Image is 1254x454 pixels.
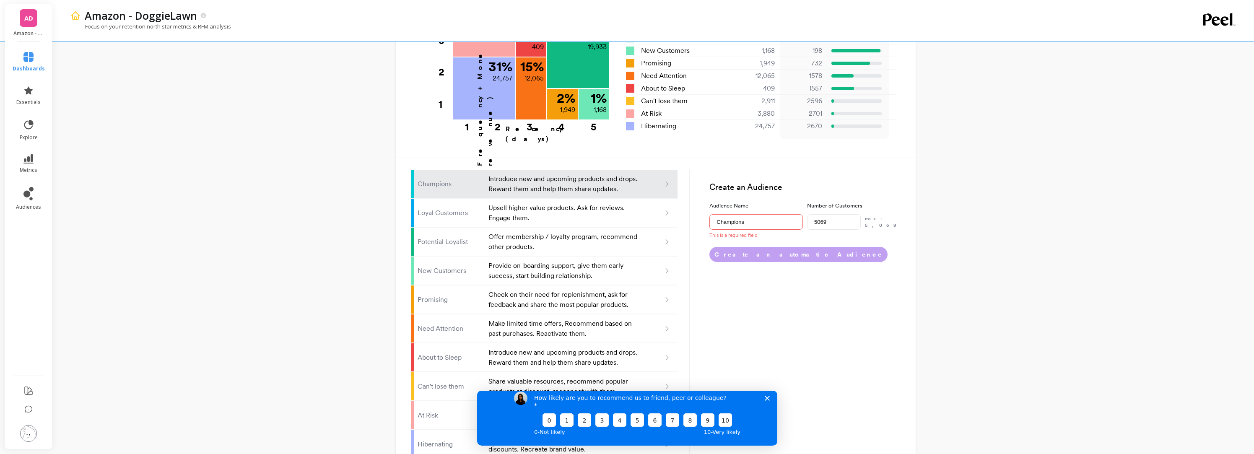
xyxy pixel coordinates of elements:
p: This is a required field [709,232,802,239]
p: 25 % [581,29,607,42]
p: Make limited time offers, Recommend based on past purchases. Reactivate them. [488,319,639,339]
p: 2596 [785,96,822,106]
p: About to Sleep [418,353,483,363]
p: max: 5,069 [865,215,901,229]
p: 732 [785,58,822,68]
p: 1 % [591,91,607,105]
label: Number of Customers [807,202,900,210]
div: 4 [545,120,578,129]
span: At Risk [641,109,662,119]
p: 1,168 [594,105,607,115]
div: 3 [514,120,545,129]
p: 15 % [520,60,544,73]
p: 2670 [785,121,822,131]
p: 12,065 [524,73,544,83]
p: Amazon - DoggieLawn [85,8,197,23]
span: Hibernating [641,121,676,131]
p: Need Attention [418,324,483,334]
span: Need Attention [641,71,687,81]
span: Can't lose them [641,96,688,106]
span: essentials [16,99,41,106]
p: Loyal Customers [418,208,483,218]
div: 12,065 [725,71,785,81]
img: profile picture [20,425,37,442]
span: audiences [16,204,41,210]
p: Champions [418,179,483,189]
p: Amazon - DoggieLawn [13,30,44,37]
p: Potential Loyalist [418,237,483,247]
div: 2 [439,57,452,88]
label: Audience Name [709,202,802,210]
div: 3,880 [725,109,785,119]
p: Check on their need for replenishment, ask for feedback and share the most popular products. [488,290,639,310]
p: Focus on your retention north star metrics & RFM analysis [70,23,231,30]
p: Introduce new and upcoming products and drops. Reward them and help them share updates. [488,348,639,368]
div: 2 [482,120,514,129]
p: Upsell higher value products. Ask for reviews. Engage them. [488,203,639,223]
iframe: Survey by Kateryna from Peel [477,391,777,446]
p: At Risk [418,410,483,420]
p: Introduce new and upcoming products and drops. Reward them and help them share updates. [488,174,639,194]
span: Promising [641,58,671,68]
div: 1,168 [725,46,785,56]
div: 24,757 [725,121,785,131]
p: 1 % [528,29,544,42]
p: 31 % [488,60,512,73]
span: metrics [20,167,37,174]
p: Provide on-boarding support, give them early success, start building relationship. [488,261,639,281]
p: 198 [785,46,822,56]
div: 1 [449,120,484,129]
div: 1,949 [725,58,785,68]
div: 5 [578,120,609,129]
p: Hibernating [418,439,483,449]
div: 409 [725,83,785,93]
p: 1557 [785,83,822,93]
span: AD [24,13,33,23]
input: e.g. Black friday [709,214,802,230]
span: About to Sleep [641,83,685,93]
button: Create an automatic Audience [709,247,888,262]
span: explore [20,134,38,141]
p: New Customers [418,266,483,276]
p: 2 % [557,91,575,105]
h3: Create an Audience [709,182,900,194]
span: dashboards [13,65,45,72]
p: Promising [418,295,483,305]
p: 2701 [785,109,822,119]
img: header icon [70,10,80,21]
p: Can't lose them [418,381,483,392]
p: Share valuable resources, recommend popular products at discount, reconnect with them. [488,376,639,397]
p: 1,949 [560,105,575,115]
p: Offer membership / loyalty program, recommend other products. [488,232,639,252]
input: e.g. 500 [807,214,860,230]
span: New Customers [641,46,690,56]
div: 2,911 [725,96,785,106]
div: 1 [439,88,452,120]
p: Recency (days) [506,124,609,144]
p: 19,933 [588,42,607,52]
p: 409 [532,42,544,52]
p: 1578 [785,71,822,81]
p: 24,757 [493,73,512,83]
